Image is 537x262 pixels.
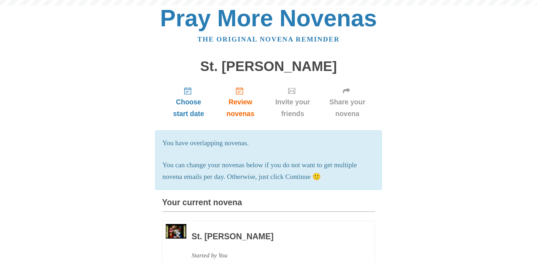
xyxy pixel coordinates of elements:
[160,5,377,31] a: Pray More Novenas
[192,250,356,261] div: Started by You
[166,224,186,238] img: Novena image
[266,81,320,123] a: Invite your friends
[163,159,375,183] p: You can change your novenas below if you do not want to get multiple novena emails per day. Other...
[163,137,375,149] p: You have overlapping novenas.
[162,81,215,123] a: Choose start date
[273,96,313,120] span: Invite your friends
[192,232,356,241] h3: St. [PERSON_NAME]
[162,198,375,212] h3: Your current novena
[197,36,340,43] a: The original novena reminder
[320,81,375,123] a: Share your novena
[222,96,258,120] span: Review novenas
[215,81,265,123] a: Review novenas
[327,96,368,120] span: Share your novena
[169,96,208,120] span: Choose start date
[162,59,375,74] h1: St. [PERSON_NAME]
